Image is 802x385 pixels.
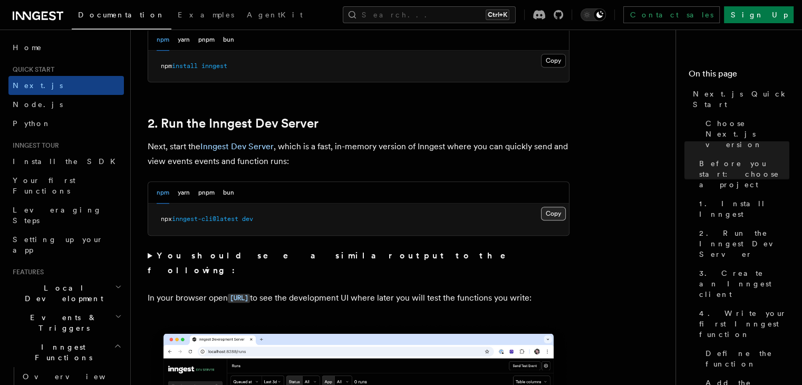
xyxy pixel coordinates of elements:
span: Events & Triggers [8,312,115,333]
button: Copy [541,54,566,68]
a: Documentation [72,3,171,30]
button: bun [223,29,234,51]
a: 1. Install Inngest [695,194,789,224]
a: Next.js Quick Start [689,84,789,114]
span: AgentKit [247,11,303,19]
button: Inngest Functions [8,338,124,367]
span: Local Development [8,283,115,304]
span: Home [13,42,42,53]
h4: On this page [689,68,789,84]
span: Examples [178,11,234,19]
a: Node.js [8,95,124,114]
span: Inngest tour [8,141,59,150]
span: install [172,62,198,70]
kbd: Ctrl+K [486,9,509,20]
span: Node.js [13,100,63,109]
a: Setting up your app [8,230,124,259]
button: Search...Ctrl+K [343,6,516,23]
span: Define the function [706,348,789,369]
span: Features [8,268,44,276]
span: Setting up your app [13,235,103,254]
button: bun [223,182,234,204]
span: 1. Install Inngest [699,198,789,219]
button: pnpm [198,29,215,51]
span: inngest-cli@latest [172,215,238,223]
a: Examples [171,3,240,28]
a: Install the SDK [8,152,124,171]
a: Contact sales [623,6,720,23]
p: In your browser open to see the development UI where later you will test the functions you write: [148,291,569,306]
span: 4. Write your first Inngest function [699,308,789,340]
a: Sign Up [724,6,794,23]
span: Leveraging Steps [13,206,102,225]
a: AgentKit [240,3,309,28]
span: Python [13,119,51,128]
a: Python [8,114,124,133]
a: Leveraging Steps [8,200,124,230]
button: yarn [178,182,190,204]
span: Overview [23,372,131,381]
button: Toggle dark mode [581,8,606,21]
a: 2. Run the Inngest Dev Server [695,224,789,264]
a: 3. Create an Inngest client [695,264,789,304]
span: Inngest Functions [8,342,114,363]
span: dev [242,215,253,223]
span: Next.js [13,81,63,90]
a: Inngest Dev Server [200,141,274,151]
a: Define the function [701,344,789,373]
button: Copy [541,207,566,220]
span: 3. Create an Inngest client [699,268,789,300]
a: Next.js [8,76,124,95]
span: inngest [201,62,227,70]
button: Local Development [8,278,124,308]
span: Next.js Quick Start [693,89,789,110]
button: npm [157,182,169,204]
a: [URL] [228,293,250,303]
button: npm [157,29,169,51]
span: npx [161,215,172,223]
a: Home [8,38,124,57]
a: 2. Run the Inngest Dev Server [148,116,318,131]
button: pnpm [198,182,215,204]
p: Next, start the , which is a fast, in-memory version of Inngest where you can quickly send and vi... [148,139,569,169]
span: Before you start: choose a project [699,158,789,190]
code: [URL] [228,294,250,303]
span: Your first Functions [13,176,75,195]
a: 4. Write your first Inngest function [695,304,789,344]
button: yarn [178,29,190,51]
span: Quick start [8,65,54,74]
strong: You should see a similar output to the following: [148,251,520,275]
button: Events & Triggers [8,308,124,338]
a: Your first Functions [8,171,124,200]
a: Choose Next.js version [701,114,789,154]
span: Install the SDK [13,157,122,166]
span: Choose Next.js version [706,118,789,150]
summary: You should see a similar output to the following: [148,248,569,278]
span: 2. Run the Inngest Dev Server [699,228,789,259]
span: npm [161,62,172,70]
span: Documentation [78,11,165,19]
a: Before you start: choose a project [695,154,789,194]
